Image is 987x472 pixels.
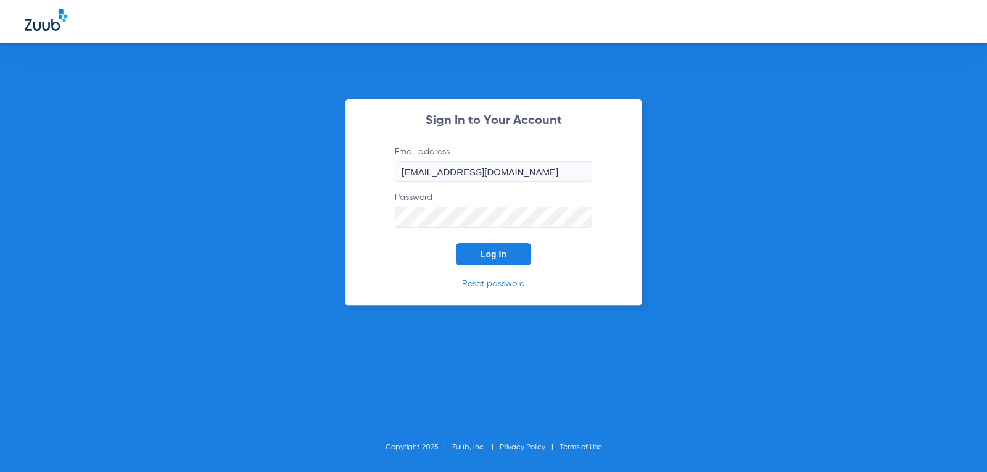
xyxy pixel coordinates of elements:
a: Privacy Policy [500,444,545,451]
a: Reset password [462,279,525,288]
button: Log In [456,243,531,265]
input: Email address [395,161,592,182]
h2: Sign In to Your Account [376,115,611,127]
li: Copyright 2025 [386,441,452,453]
input: Password [395,207,592,228]
label: Email address [395,146,592,182]
img: Zuub Logo [25,9,67,31]
label: Password [395,191,592,228]
li: Zuub, Inc. [452,441,500,453]
a: Terms of Use [560,444,602,451]
span: Log In [481,249,506,259]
